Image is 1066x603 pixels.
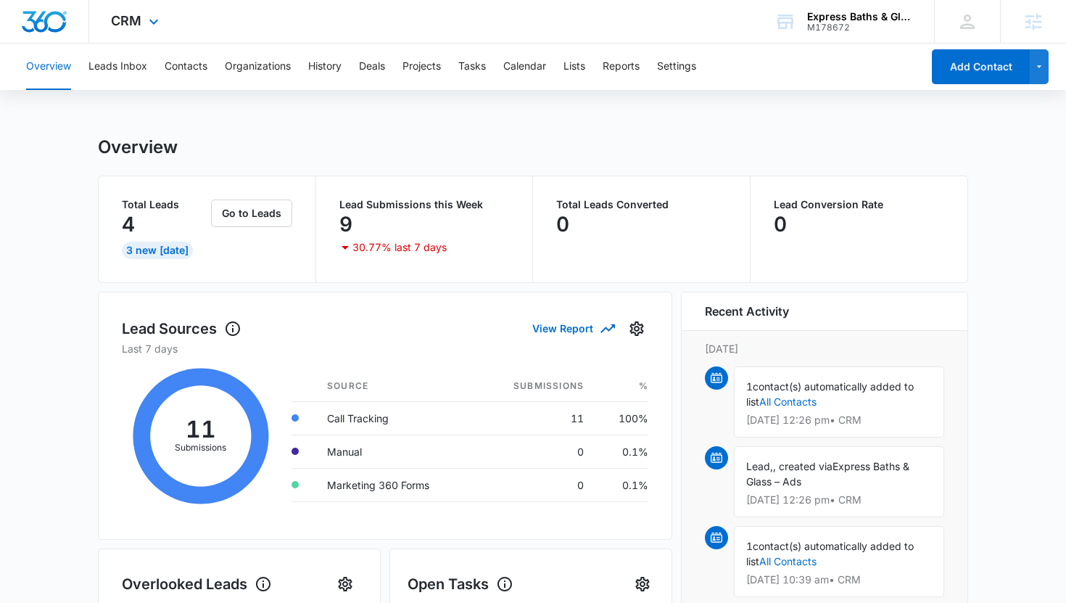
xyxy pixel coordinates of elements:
h1: Overlooked Leads [122,573,272,595]
button: Tasks [458,44,486,90]
th: % [595,371,648,402]
span: CRM [111,13,141,28]
span: , created via [773,460,832,472]
p: 0 [556,213,569,236]
img: website_grey.svg [23,38,35,49]
button: Deals [359,44,385,90]
h1: Open Tasks [408,573,513,595]
p: 9 [339,213,352,236]
span: contact(s) automatically added to list [746,380,914,408]
div: account name [807,11,913,22]
span: 1 [746,540,753,552]
button: Organizations [225,44,291,90]
button: Settings [657,44,696,90]
p: Lead Conversion Rate [774,200,945,210]
button: History [308,44,342,90]
td: 11 [476,401,595,435]
td: 0 [476,435,595,468]
p: Total Leads [122,200,208,210]
p: [DATE] [705,341,944,356]
div: 3 New [DATE] [122,242,193,259]
img: logo_orange.svg [23,23,35,35]
span: contact(s) automatically added to list [746,540,914,567]
button: Calendar [503,44,546,90]
p: 4 [122,213,135,236]
p: [DATE] 12:26 pm • CRM [746,495,932,505]
p: [DATE] 10:39 am • CRM [746,575,932,585]
a: Go to Leads [211,207,292,219]
button: Projects [402,44,441,90]
div: v 4.0.25 [41,23,71,35]
img: tab_domain_overview_orange.svg [39,84,51,96]
td: Call Tracking [315,401,476,435]
button: Contacts [165,44,207,90]
a: All Contacts [759,395,817,408]
td: 100% [595,401,648,435]
td: 0.1% [595,468,648,501]
td: Manual [315,435,476,468]
h6: Recent Activity [705,303,789,320]
div: Domain Overview [55,86,130,95]
span: Lead, [746,460,773,472]
p: Last 7 days [122,341,648,356]
td: 0.1% [595,435,648,468]
th: Source [315,371,476,402]
button: Leads Inbox [88,44,147,90]
button: Settings [625,317,648,340]
button: Settings [334,573,357,596]
button: Overview [26,44,71,90]
button: View Report [532,316,613,341]
h1: Overview [98,136,178,158]
span: 1 [746,380,753,393]
button: Settings [631,573,654,596]
button: Lists [563,44,585,90]
p: 30.77% last 7 days [352,242,447,253]
div: Domain: [DOMAIN_NAME] [38,38,160,49]
button: Reports [603,44,640,90]
img: tab_keywords_by_traffic_grey.svg [144,84,156,96]
p: Total Leads Converted [556,200,727,210]
h1: Lead Sources [122,318,241,340]
a: All Contacts [759,555,817,567]
button: Go to Leads [211,200,292,227]
p: [DATE] 12:26 pm • CRM [746,415,932,425]
div: account id [807,22,913,33]
td: Marketing 360 Forms [315,468,476,501]
button: Add Contact [932,49,1030,84]
th: Submissions [476,371,595,402]
p: 0 [774,213,787,236]
td: 0 [476,468,595,501]
div: Keywords by Traffic [160,86,244,95]
p: Lead Submissions this Week [339,200,510,210]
